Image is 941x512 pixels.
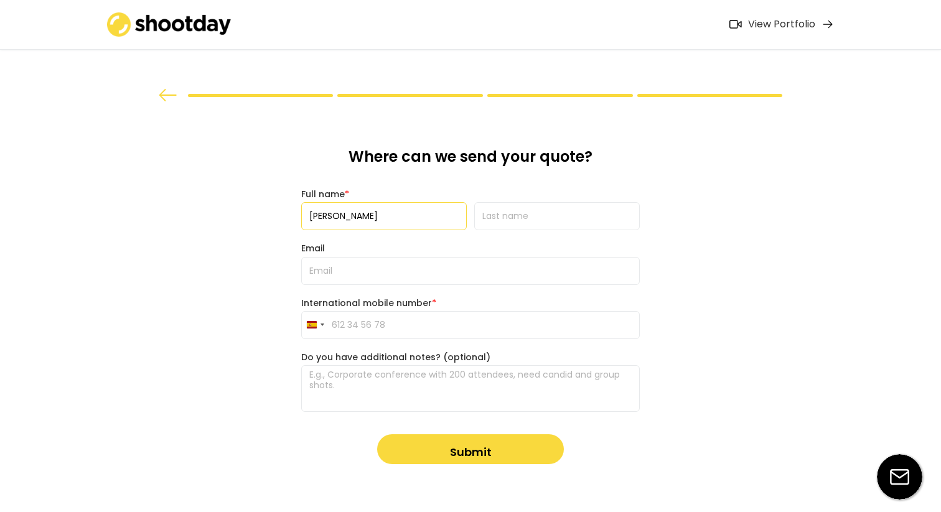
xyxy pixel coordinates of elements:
[301,311,640,339] input: 612 34 56 78
[301,147,640,176] div: Where can we send your quote?
[301,202,467,230] input: First name
[301,297,640,309] div: International mobile number
[877,454,922,500] img: email-icon%20%281%29.svg
[107,12,232,37] img: shootday_logo.png
[748,18,815,31] div: View Portfolio
[159,89,177,101] img: arrow%20back.svg
[302,312,328,338] button: Selected country
[377,434,564,464] button: Submit
[474,202,640,230] input: Last name
[301,243,640,254] div: Email
[301,189,640,200] div: Full name
[729,20,742,29] img: Icon%20feather-video%402x.png
[301,351,640,363] div: Do you have additional notes? (optional)
[301,257,640,285] input: Email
